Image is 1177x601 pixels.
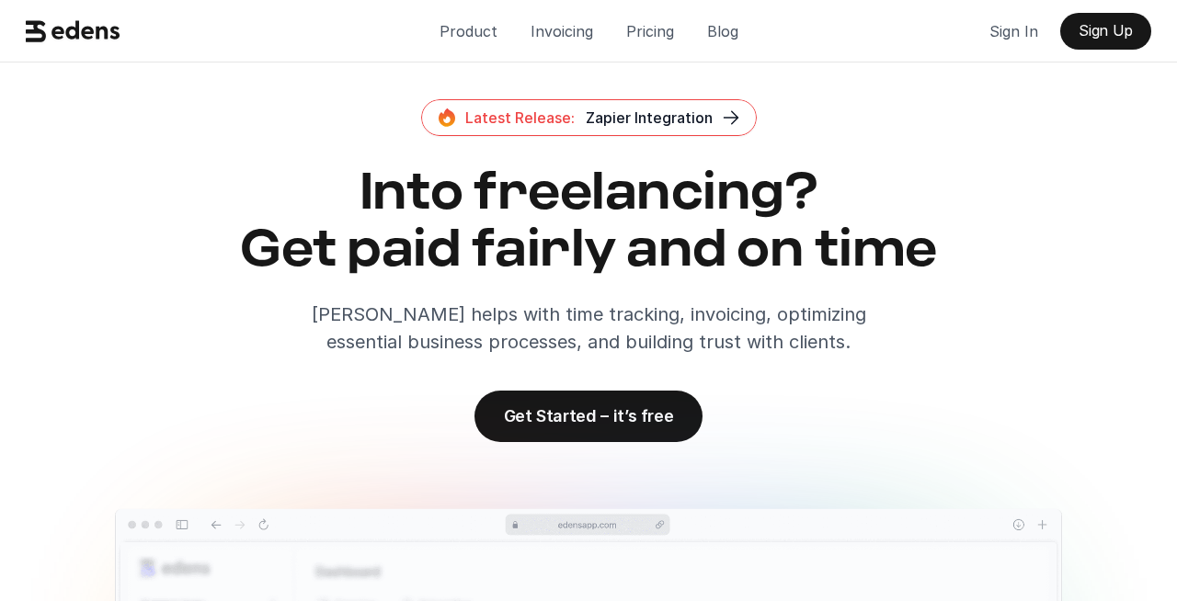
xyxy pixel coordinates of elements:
[516,13,608,50] a: Invoicing
[440,17,497,45] p: Product
[504,406,674,425] p: Get Started – it’s free
[1079,22,1133,40] p: Sign Up
[989,17,1038,45] p: Sign In
[611,13,689,50] a: Pricing
[465,108,575,127] span: Latest Release:
[421,99,757,136] a: Latest Release:Zapier Integration
[626,17,674,45] p: Pricing
[692,13,753,50] a: Blog
[425,13,512,50] a: Product
[18,165,1159,278] h2: Into freelancing? Get paid fairly and on time
[531,17,593,45] p: Invoicing
[586,108,713,127] span: Zapier Integration
[707,17,738,45] p: Blog
[1060,13,1151,50] a: Sign Up
[975,13,1053,50] a: Sign In
[277,300,901,356] p: [PERSON_NAME] helps with time tracking, invoicing, optimizing essential business processes, and b...
[474,391,703,442] a: Get Started – it’s free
